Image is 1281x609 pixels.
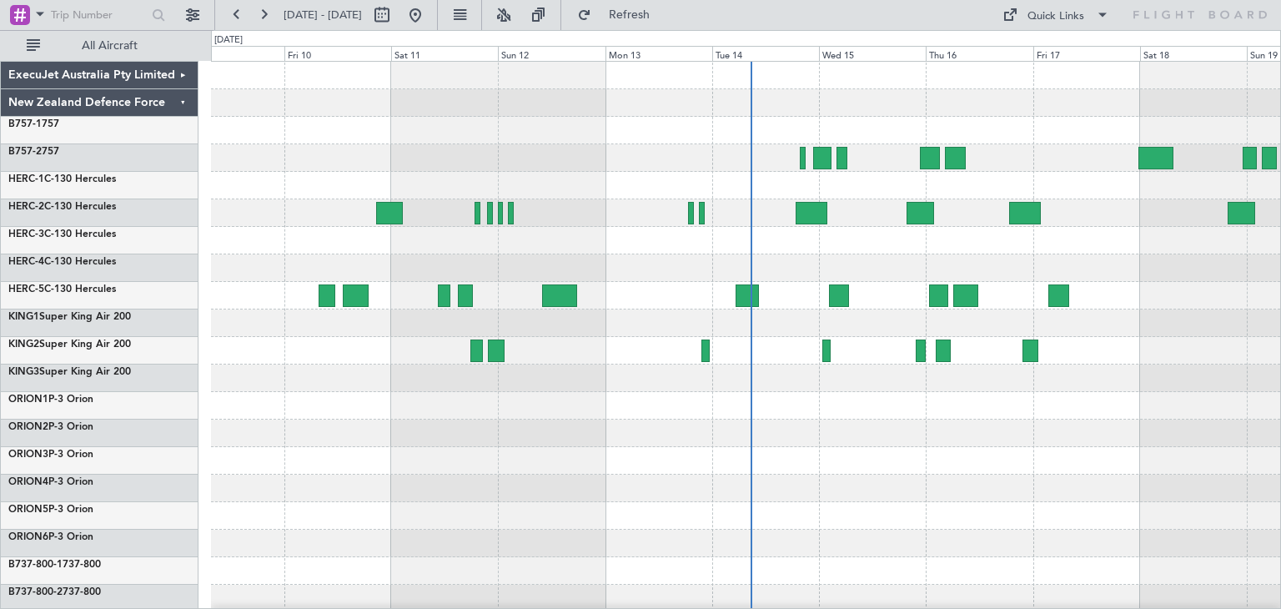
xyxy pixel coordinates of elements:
span: HERC-2 [8,202,44,212]
a: ORION6P-3 Orion [8,532,93,542]
span: ORION5 [8,505,48,515]
a: HERC-2C-130 Hercules [8,202,116,212]
div: Mon 13 [605,46,712,61]
a: KING1Super King Air 200 [8,312,131,322]
span: B737-800-1 [8,560,63,570]
span: ORION1 [8,395,48,405]
a: B757-2757 [8,147,59,157]
span: HERC-1 [8,174,44,184]
span: ORION4 [8,477,48,487]
span: KING1 [8,312,39,322]
span: HERC-5 [8,284,44,294]
span: B757-2 [8,147,42,157]
span: ORION3 [8,450,48,460]
span: Refresh [595,9,665,21]
a: HERC-5C-130 Hercules [8,284,116,294]
a: B737-800-2737-800 [8,587,101,597]
div: Thu 16 [926,46,1032,61]
div: Sun 12 [498,46,605,61]
button: Quick Links [994,2,1118,28]
div: Tue 14 [712,46,819,61]
span: All Aircraft [43,40,176,52]
a: ORION1P-3 Orion [8,395,93,405]
a: B757-1757 [8,119,59,129]
a: HERC-4C-130 Hercules [8,257,116,267]
span: KING3 [8,367,39,377]
button: All Aircraft [18,33,181,59]
a: KING2Super King Air 200 [8,340,131,350]
span: HERC-3 [8,229,44,239]
a: ORION4P-3 Orion [8,477,93,487]
div: Quick Links [1027,8,1084,25]
button: Refresh [570,2,670,28]
input: Trip Number [51,3,147,28]
a: ORION3P-3 Orion [8,450,93,460]
div: Sat 18 [1140,46,1247,61]
span: HERC-4 [8,257,44,267]
a: HERC-3C-130 Hercules [8,229,116,239]
a: ORION5P-3 Orion [8,505,93,515]
span: [DATE] - [DATE] [284,8,362,23]
a: B737-800-1737-800 [8,560,101,570]
div: [DATE] [214,33,243,48]
span: ORION6 [8,532,48,542]
span: ORION2 [8,422,48,432]
div: Sat 11 [391,46,498,61]
span: B737-800-2 [8,587,63,597]
div: Thu 9 [178,46,284,61]
span: KING2 [8,340,39,350]
a: HERC-1C-130 Hercules [8,174,116,184]
div: Wed 15 [819,46,926,61]
div: Fri 17 [1033,46,1140,61]
a: ORION2P-3 Orion [8,422,93,432]
span: B757-1 [8,119,42,129]
div: Fri 10 [284,46,391,61]
a: KING3Super King Air 200 [8,367,131,377]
